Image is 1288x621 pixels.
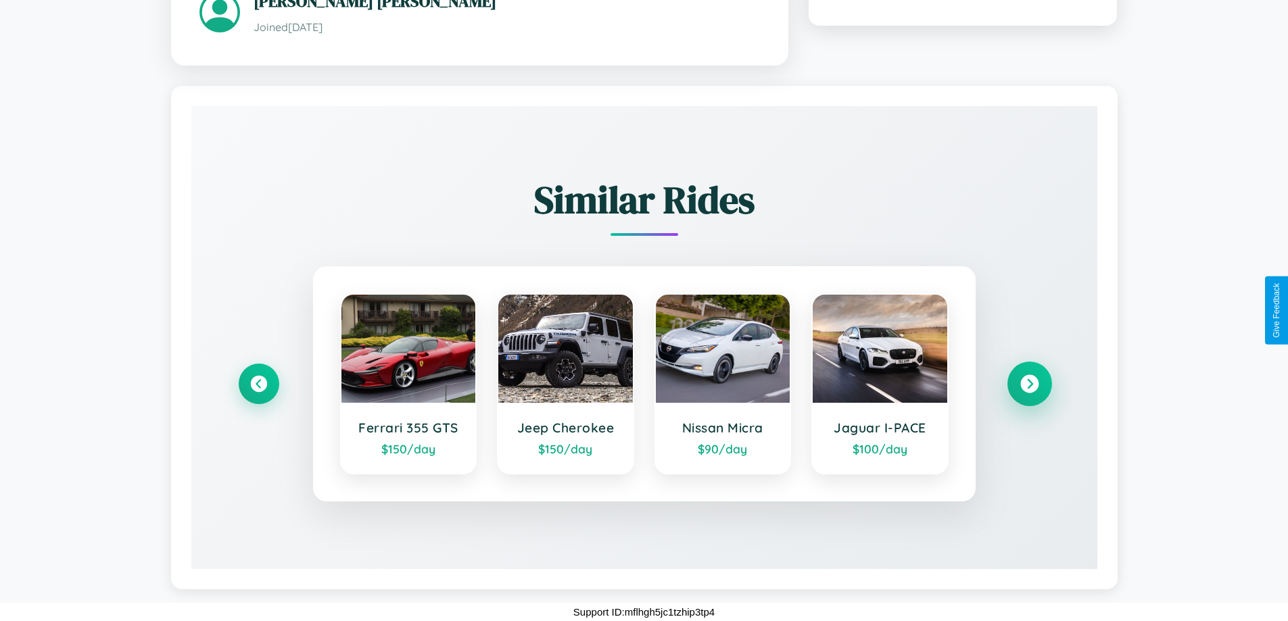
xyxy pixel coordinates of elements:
[826,420,934,436] h3: Jaguar I-PACE
[254,18,760,37] p: Joined [DATE]
[826,441,934,456] div: $ 100 /day
[654,293,792,474] a: Nissan Micra$90/day
[512,420,619,436] h3: Jeep Cherokee
[355,420,462,436] h3: Ferrari 355 GTS
[1272,283,1281,338] div: Give Feedback
[239,174,1050,226] h2: Similar Rides
[573,603,715,621] p: Support ID: mflhgh5jc1tzhip3tp4
[669,420,777,436] h3: Nissan Micra
[355,441,462,456] div: $ 150 /day
[512,441,619,456] div: $ 150 /day
[811,293,949,474] a: Jaguar I-PACE$100/day
[340,293,477,474] a: Ferrari 355 GTS$150/day
[497,293,634,474] a: Jeep Cherokee$150/day
[669,441,777,456] div: $ 90 /day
